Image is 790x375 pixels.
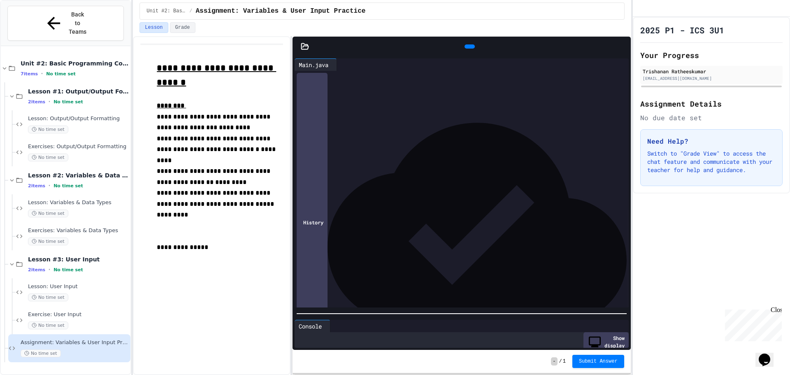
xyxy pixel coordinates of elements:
[7,6,124,41] button: Back to Teams
[3,3,57,52] div: Chat with us now!Close
[28,227,129,234] span: Exercises: Variables & Data Types
[28,210,68,217] span: No time set
[28,99,45,105] span: 2 items
[579,358,618,365] span: Submit Answer
[139,22,168,33] button: Lesson
[28,154,68,161] span: No time set
[53,183,83,189] span: No time set
[722,306,782,341] iframe: chat widget
[28,321,68,329] span: No time set
[647,136,776,146] h3: Need Help?
[563,358,566,365] span: 1
[49,98,50,105] span: •
[28,172,129,179] span: Lesson #2: Variables & Data Types
[28,267,45,273] span: 2 items
[640,49,783,61] h2: Your Progress
[572,355,624,368] button: Submit Answer
[28,126,68,133] span: No time set
[170,22,195,33] button: Grade
[640,98,783,109] h2: Assignment Details
[68,10,88,36] span: Back to Teams
[643,75,780,82] div: [EMAIL_ADDRESS][DOMAIN_NAME]
[53,267,83,273] span: No time set
[21,339,129,346] span: Assignment: Variables & User Input Practice
[28,143,129,150] span: Exercises: Output/Output Formatting
[21,71,38,77] span: 7 items
[551,357,557,366] span: -
[640,113,783,123] div: No due date set
[647,149,776,174] p: Switch to "Grade View" to access the chat feature and communicate with your teacher for help and ...
[46,71,76,77] span: No time set
[28,199,129,206] span: Lesson: Variables & Data Types
[28,115,129,122] span: Lesson: Output/Output Formatting
[28,183,45,189] span: 2 items
[28,256,129,263] span: Lesson #3: User Input
[49,182,50,189] span: •
[643,68,780,75] div: Trishanan Ratheeskumar
[189,8,192,14] span: /
[28,311,129,318] span: Exercise: User Input
[28,238,68,245] span: No time set
[146,8,186,14] span: Unit #2: Basic Programming Concepts
[559,358,562,365] span: /
[28,88,129,95] span: Lesson #1: Output/Output Formatting
[21,60,129,67] span: Unit #2: Basic Programming Concepts
[640,24,724,36] h1: 2025 P1 - ICS 3U1
[196,6,366,16] span: Assignment: Variables & User Input Practice
[53,99,83,105] span: No time set
[41,70,43,77] span: •
[755,342,782,367] iframe: chat widget
[28,283,129,290] span: Lesson: User Input
[28,293,68,301] span: No time set
[49,266,50,273] span: •
[21,349,61,357] span: No time set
